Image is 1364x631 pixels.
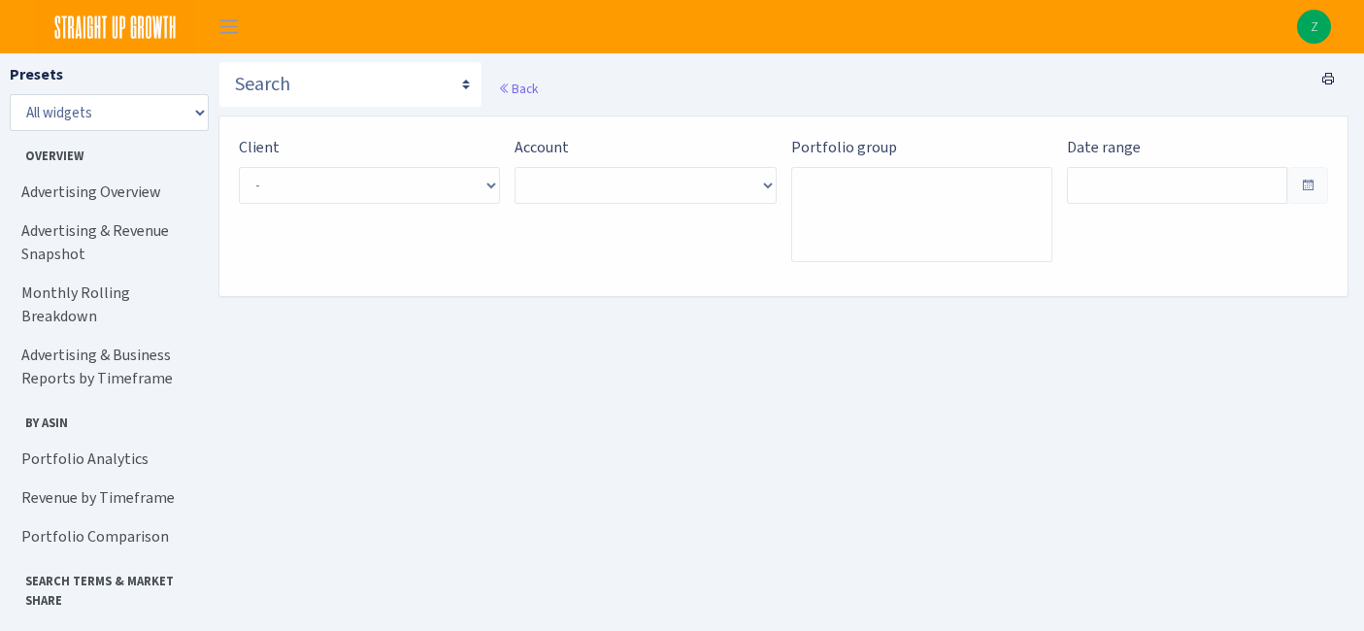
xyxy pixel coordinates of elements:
label: Client [239,136,280,159]
span: Search Terms & Market Share [11,564,203,609]
label: Date range [1067,136,1141,159]
label: Account [515,136,569,159]
a: Z [1297,10,1331,44]
img: Zach Belous [1297,10,1331,44]
a: Advertising & Revenue Snapshot [10,212,204,274]
label: Portfolio group [791,136,897,159]
a: Revenue by Timeframe [10,479,204,517]
a: Advertising & Business Reports by Timeframe [10,336,204,398]
a: Back [498,80,538,97]
a: Monthly Rolling Breakdown [10,274,204,336]
a: Portfolio Comparison [10,517,204,556]
label: Presets [10,63,63,86]
button: Toggle navigation [205,11,253,43]
span: By ASIN [11,406,203,432]
span: Overview [11,139,203,165]
a: Advertising Overview [10,173,204,212]
a: Portfolio Analytics [10,440,204,479]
